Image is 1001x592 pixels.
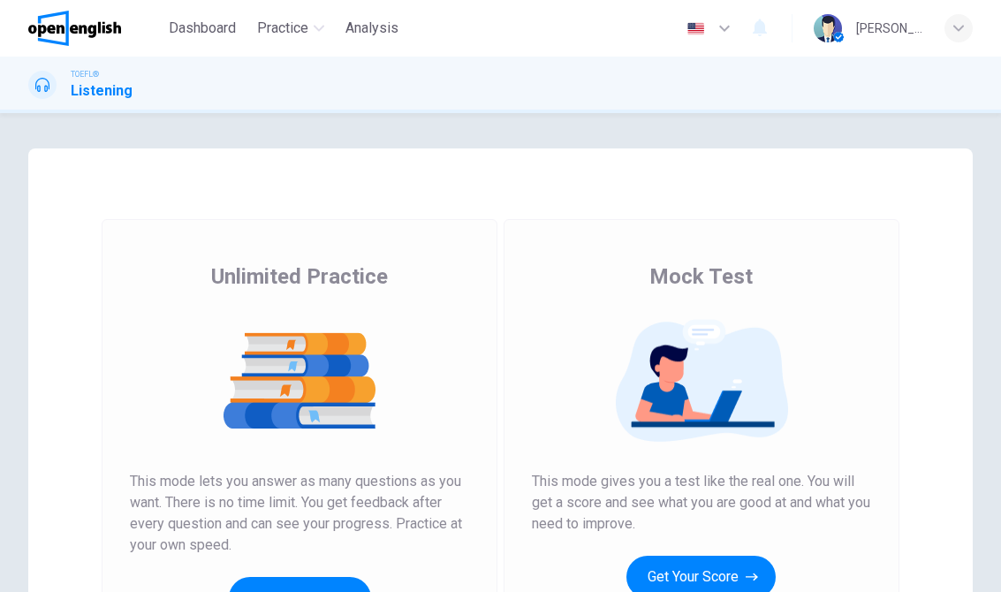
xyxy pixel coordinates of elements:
button: Dashboard [162,12,243,44]
a: OpenEnglish logo [28,11,162,46]
div: [PERSON_NAME] [856,18,923,39]
img: OpenEnglish logo [28,11,121,46]
span: Analysis [345,18,398,39]
span: This mode lets you answer as many questions as you want. There is no time limit. You get feedback... [130,471,469,556]
button: Analysis [338,12,406,44]
button: Practice [250,12,331,44]
span: TOEFL® [71,68,99,80]
h1: Listening [71,80,133,102]
span: Practice [257,18,308,39]
span: Mock Test [649,262,753,291]
span: Dashboard [169,18,236,39]
span: This mode gives you a test like the real one. You will get a score and see what you are good at a... [532,471,871,535]
img: Profile picture [814,14,842,42]
span: Unlimited Practice [211,262,388,291]
img: en [685,22,707,35]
